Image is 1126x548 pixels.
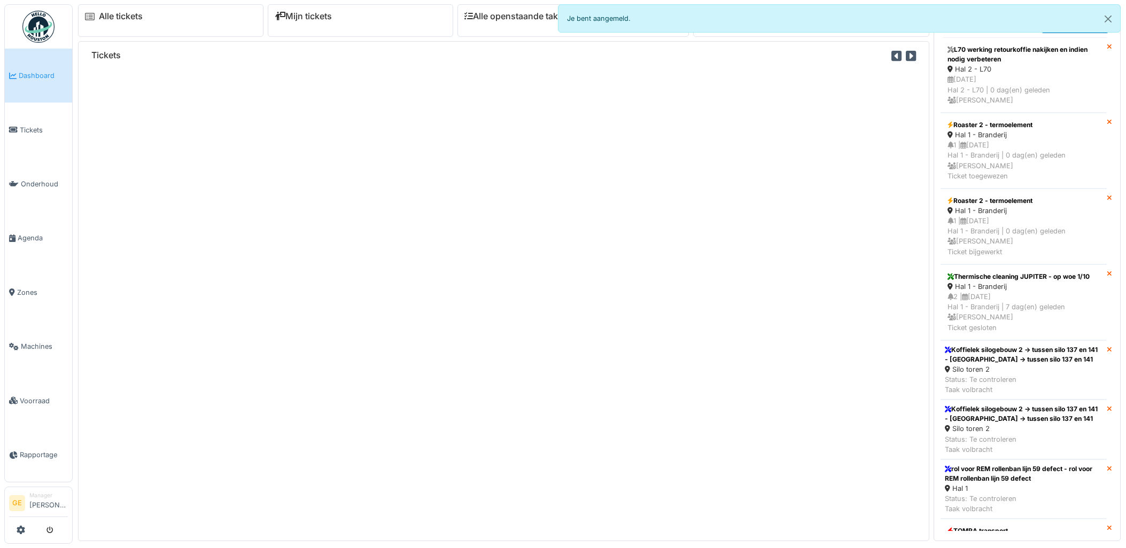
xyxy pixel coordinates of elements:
[5,319,72,373] a: Machines
[275,11,332,21] a: Mijn tickets
[941,37,1107,113] a: L70 werking retourkoffie nakijken en indien nodig verbeteren Hal 2 - L70 [DATE]Hal 2 - L70 | 0 da...
[948,206,1100,216] div: Hal 1 - Branderij
[945,494,1102,514] div: Status: Te controleren Taak volbracht
[18,233,68,243] span: Agenda
[9,491,68,517] a: GE Manager[PERSON_NAME]
[5,373,72,427] a: Voorraad
[948,292,1100,333] div: 2 | [DATE] Hal 1 - Branderij | 7 dag(en) geleden [PERSON_NAME] Ticket gesloten
[5,211,72,265] a: Agenda
[558,4,1121,33] div: Je bent aangemeld.
[941,459,1107,519] a: rol voor REM rollenban lijn 59 defect - rol voor REM rollenban lijn 59 defect Hal 1 Status: Te co...
[945,404,1102,424] div: Koffielek silogebouw 2 -> tussen silo 137 en 141 - [GEOGRAPHIC_DATA] -> tussen silo 137 en 141
[945,345,1102,364] div: Koffielek silogebouw 2 -> tussen silo 137 en 141 - [GEOGRAPHIC_DATA] -> tussen silo 137 en 141
[948,526,1100,536] div: TOMRA transport
[21,179,68,189] span: Onderhoud
[20,450,68,460] span: Rapportage
[948,140,1100,181] div: 1 | [DATE] Hal 1 - Branderij | 0 dag(en) geleden [PERSON_NAME] Ticket toegewezen
[5,49,72,103] a: Dashboard
[91,50,121,60] h6: Tickets
[19,71,68,81] span: Dashboard
[948,64,1100,74] div: Hal 2 - L70
[945,424,1102,434] div: Silo toren 2
[948,130,1100,140] div: Hal 1 - Branderij
[941,400,1107,459] a: Koffielek silogebouw 2 -> tussen silo 137 en 141 - [GEOGRAPHIC_DATA] -> tussen silo 137 en 141 Si...
[945,374,1102,395] div: Status: Te controleren Taak volbracht
[941,264,1107,340] a: Thermische cleaning JUPITER - op woe 1/10 Hal 1 - Branderij 2 |[DATE]Hal 1 - Branderij | 7 dag(en...
[945,483,1102,494] div: Hal 1
[9,495,25,511] li: GE
[17,287,68,298] span: Zones
[5,265,72,319] a: Zones
[948,216,1100,257] div: 1 | [DATE] Hal 1 - Branderij | 0 dag(en) geleden [PERSON_NAME] Ticket bijgewerkt
[948,45,1100,64] div: L70 werking retourkoffie nakijken en indien nodig verbeteren
[948,272,1100,281] div: Thermische cleaning JUPITER - op woe 1/10
[941,189,1107,264] a: Roaster 2 - termoelement Hal 1 - Branderij 1 |[DATE]Hal 1 - Branderij | 0 dag(en) geleden [PERSON...
[464,11,568,21] a: Alle openstaande taken
[945,464,1102,483] div: rol voor REM rollenban lijn 59 defect - rol voor REM rollenban lijn 59 defect
[1096,5,1120,33] button: Close
[948,120,1100,130] div: Roaster 2 - termoelement
[99,11,143,21] a: Alle tickets
[945,364,1102,374] div: Silo toren 2
[22,11,55,43] img: Badge_color-CXgf-gQk.svg
[5,428,72,482] a: Rapportage
[948,196,1100,206] div: Roaster 2 - termoelement
[945,434,1102,455] div: Status: Te controleren Taak volbracht
[5,103,72,156] a: Tickets
[29,491,68,514] li: [PERSON_NAME]
[941,340,1107,400] a: Koffielek silogebouw 2 -> tussen silo 137 en 141 - [GEOGRAPHIC_DATA] -> tussen silo 137 en 141 Si...
[20,396,68,406] span: Voorraad
[5,157,72,211] a: Onderhoud
[941,113,1107,189] a: Roaster 2 - termoelement Hal 1 - Branderij 1 |[DATE]Hal 1 - Branderij | 0 dag(en) geleden [PERSON...
[21,341,68,351] span: Machines
[29,491,68,499] div: Manager
[948,281,1100,292] div: Hal 1 - Branderij
[948,74,1100,105] div: [DATE] Hal 2 - L70 | 0 dag(en) geleden [PERSON_NAME]
[20,125,68,135] span: Tickets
